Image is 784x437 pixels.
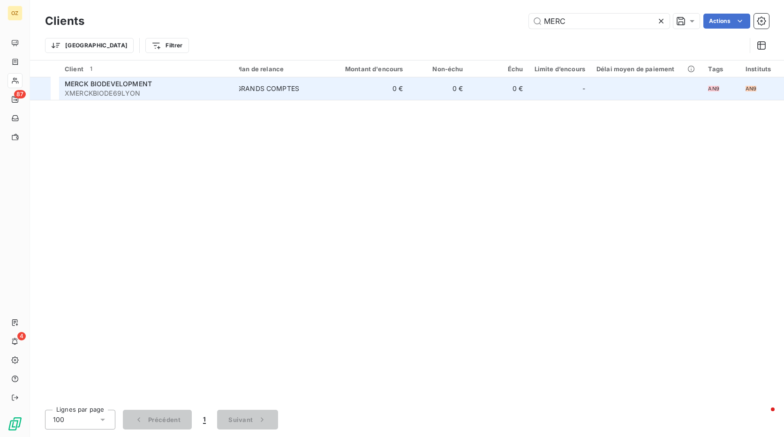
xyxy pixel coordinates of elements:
div: Instituts [746,65,782,73]
span: AN9 [746,86,756,91]
td: 0 € [409,77,469,100]
span: XMERCKBIODE69LYON [65,89,234,98]
div: Non-échu [415,65,463,73]
div: GRANDS COMPTES [236,84,299,93]
td: 0 € [469,77,529,100]
button: Filtrer [145,38,188,53]
div: Tags [708,65,734,73]
span: AN9 [708,86,719,91]
span: 1 [87,65,96,73]
span: 100 [53,415,64,424]
span: 4 [17,332,26,340]
button: Actions [703,14,750,29]
button: [GEOGRAPHIC_DATA] [45,38,134,53]
button: 1 [192,410,217,429]
div: Plan de relance [236,65,323,73]
span: MERCK BIODEVELOPMENT [65,80,152,88]
div: Limite d’encours [535,65,585,73]
div: Échu [475,65,523,73]
h3: Clients [45,13,84,30]
input: Rechercher [529,14,670,29]
div: Montant d'encours [334,65,403,73]
div: OZ [8,6,23,21]
img: Logo LeanPay [8,416,23,431]
button: Suivant [217,410,278,429]
span: - [582,84,585,93]
button: Précédent [123,410,192,429]
span: Client [65,65,83,73]
div: Délai moyen de paiement [596,65,697,73]
td: 0 € [328,77,409,100]
iframe: Intercom live chat [752,405,775,428]
span: 87 [14,90,26,98]
span: 1 [203,415,206,424]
